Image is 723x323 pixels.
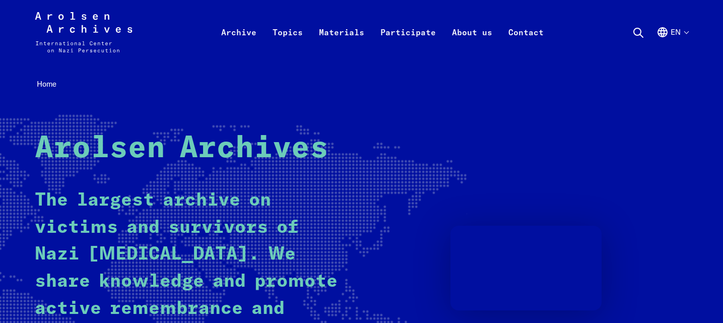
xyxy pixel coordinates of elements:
a: Topics [265,24,311,64]
a: Materials [311,24,372,64]
a: Participate [372,24,444,64]
a: About us [444,24,500,64]
button: English, language selection [656,26,688,62]
nav: Breadcrumb [35,77,688,92]
a: Contact [500,24,552,64]
nav: Primary [213,12,552,52]
span: Home [37,79,56,89]
strong: Arolsen Archives [35,134,328,164]
a: Archive [213,24,265,64]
